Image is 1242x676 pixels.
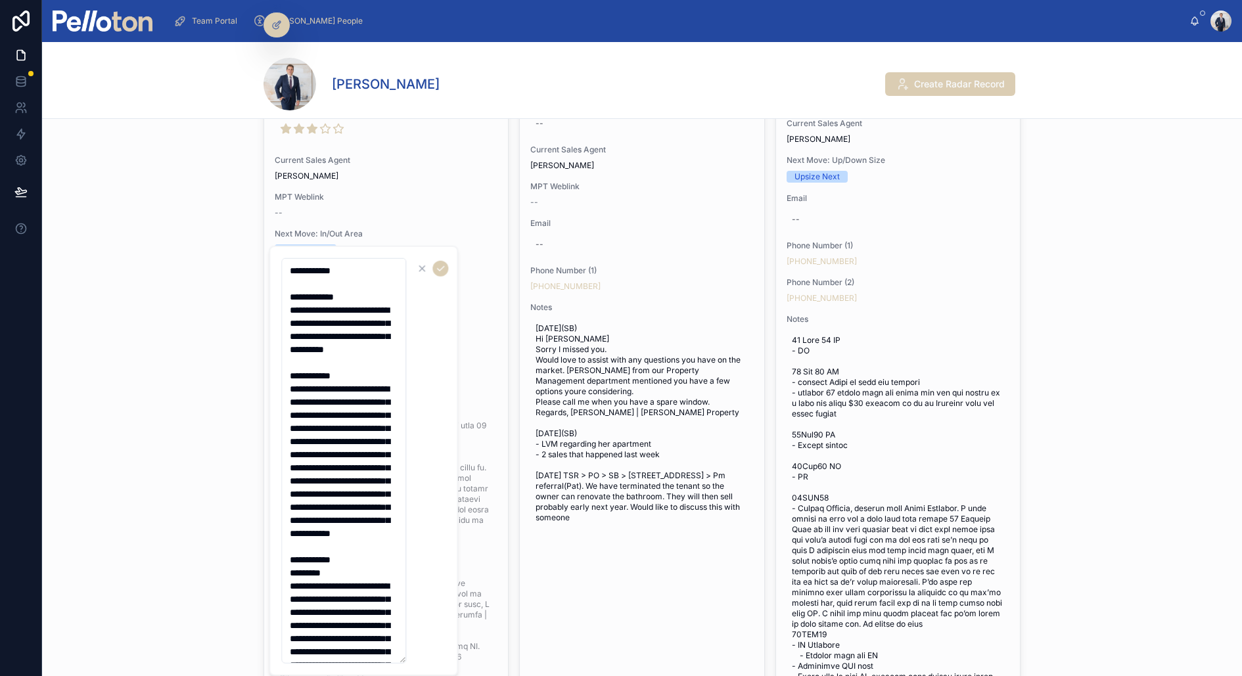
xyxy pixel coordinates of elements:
[787,155,1009,166] span: Next Move: Up/Down Size
[275,155,497,166] span: Current Sales Agent
[787,240,1009,251] span: Phone Number (1)
[332,75,440,93] h1: [PERSON_NAME]
[536,118,543,129] div: --
[249,9,372,33] a: [PERSON_NAME] People
[530,197,538,208] span: --
[787,277,1009,288] span: Phone Number (2)
[787,193,1009,204] span: Email
[530,302,753,313] span: Notes
[271,16,363,26] span: [PERSON_NAME] People
[530,181,753,192] span: MPT Weblink
[787,293,857,304] a: [PHONE_NUMBER]
[283,244,329,256] div: In Area Next
[787,134,850,145] span: [PERSON_NAME]
[275,171,338,181] span: [PERSON_NAME]
[787,256,857,267] a: [PHONE_NUMBER]
[792,214,800,225] div: --
[530,145,753,155] span: Current Sales Agent
[275,192,497,202] span: MPT Weblink
[163,7,1189,35] div: scrollable content
[530,160,594,171] span: [PERSON_NAME]
[530,281,601,292] a: [PHONE_NUMBER]
[787,314,1009,325] span: Notes
[530,265,753,276] span: Phone Number (1)
[787,118,1009,129] span: Current Sales Agent
[275,229,497,239] span: Next Move: In/Out Area
[536,323,748,523] span: [DATE](SB) Hi [PERSON_NAME] Sorry I missed you. Would love to assist with any questions you have ...
[192,16,237,26] span: Team Portal
[914,78,1005,91] span: Create Radar Record
[530,218,753,229] span: Email
[794,171,840,183] div: Upsize Next
[536,239,543,250] div: --
[275,208,283,218] span: --
[170,9,246,33] a: Team Portal
[885,72,1015,96] button: Create Radar Record
[53,11,152,32] img: App logo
